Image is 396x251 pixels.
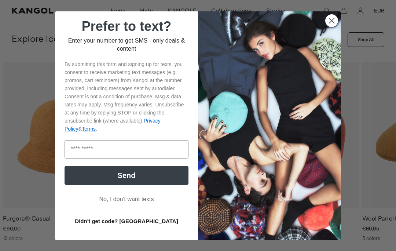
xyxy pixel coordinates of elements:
[325,14,338,27] button: Close dialog
[68,37,185,52] span: Enter your number to get SMS - only deals & content
[82,126,96,132] a: Terms
[65,192,188,206] button: No, I don't want texts
[65,60,188,133] p: By submitting this form and signing up for texts, you consent to receive marketing text messages ...
[82,19,171,34] span: Prefer to text?
[65,212,188,230] button: Didn't get code? [GEOGRAPHIC_DATA]
[198,11,341,240] img: 32d93059-7686-46ce-88e0-f8be1b64b1a2.jpeg
[65,166,188,185] button: Send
